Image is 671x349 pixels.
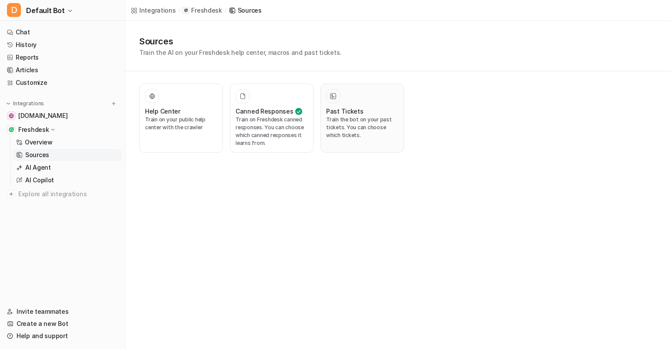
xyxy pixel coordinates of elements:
[18,111,67,120] span: [DOMAIN_NAME]
[131,6,176,15] a: Integrations
[236,116,308,147] p: Train on Freshdesk canned responses. You can choose which canned responses it learns from.
[191,6,222,15] p: Freshdesk
[3,99,47,108] button: Integrations
[225,7,226,14] span: /
[139,35,341,48] h1: Sources
[7,190,16,198] img: explore all integrations
[3,26,121,38] a: Chat
[111,101,117,107] img: menu_add.svg
[326,107,364,116] h3: Past Tickets
[25,138,53,147] p: Overview
[18,125,49,134] p: Freshdesk
[320,84,404,153] button: Past TicketsTrain the bot on your past tickets. You can choose which tickets.
[13,149,121,161] a: Sources
[139,48,341,57] p: Train the AI on your Freshdesk help center, macros and past tickets.
[9,113,14,118] img: handbuch.disponic.de
[3,77,121,89] a: Customize
[25,163,51,172] p: AI Agent
[238,6,262,15] div: Sources
[326,116,398,139] p: Train the bot on your past tickets. You can choose which tickets.
[179,7,180,14] span: /
[9,127,14,132] img: Freshdesk
[3,305,121,318] a: Invite teammates
[7,3,21,17] span: D
[3,51,121,64] a: Reports
[230,84,314,153] button: Canned ResponsesTrain on Freshdesk canned responses. You can choose which canned responses it lea...
[3,188,121,200] a: Explore all integrations
[3,64,121,76] a: Articles
[145,107,180,116] h3: Help Center
[13,100,44,107] p: Integrations
[3,110,121,122] a: handbuch.disponic.de[DOMAIN_NAME]
[5,101,11,107] img: expand menu
[3,330,121,342] a: Help and support
[25,151,49,159] p: Sources
[182,6,222,15] a: Freshdesk
[26,4,65,17] span: Default Bot
[145,116,217,131] p: Train on your public help center with the crawler
[236,107,293,116] h3: Canned Responses
[13,161,121,174] a: AI Agent
[18,187,118,201] span: Explore all integrations
[13,174,121,186] a: AI Copilot
[139,6,176,15] div: Integrations
[25,176,54,185] p: AI Copilot
[3,318,121,330] a: Create a new Bot
[139,84,223,153] button: Help CenterTrain on your public help center with the crawler
[13,136,121,148] a: Overview
[229,6,262,15] a: Sources
[3,39,121,51] a: History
